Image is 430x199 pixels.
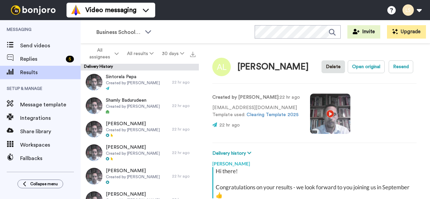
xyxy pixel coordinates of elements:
span: Business School 2025 [96,28,141,36]
img: vm-color.svg [71,5,81,15]
span: Created by [PERSON_NAME] [106,174,160,180]
span: Replies [20,55,63,63]
button: Delete [321,60,345,73]
span: Collapse menu [30,181,58,187]
button: Export all results that match these filters now. [188,49,198,59]
a: Clearing Template 2025 [247,112,299,117]
span: Fallbacks [20,154,81,162]
img: 5363857c-9627-4d3a-9065-ce93b00a4dca-thumb.jpg [86,168,102,185]
div: [PERSON_NAME] [212,157,417,167]
span: Share library [20,128,81,136]
span: Sintorela Pepa [106,73,160,80]
img: f0386a85-c130-4c63-af47-a1619d31d373-thumb.jpg [86,121,102,138]
button: Invite [347,25,380,39]
p: : 22 hr ago [212,94,300,101]
span: [PERSON_NAME] [106,191,160,198]
a: Shamly BadurudeenCreated by [PERSON_NAME]22 hr ago [81,94,199,117]
img: bj-logo-header-white.svg [8,5,58,15]
div: 22 hr ago [172,80,196,85]
span: Send videos [20,42,81,50]
img: fd65022b-199a-4768-a9c1-fade2b31a7fa-thumb.jpg [86,97,102,114]
div: 5 [66,56,74,62]
span: [PERSON_NAME] [106,144,160,151]
a: [PERSON_NAME]Created by [PERSON_NAME]22 hr ago [81,141,199,164]
button: 30 days [158,48,188,60]
button: All results [123,48,158,60]
span: Created by [PERSON_NAME] [106,104,160,109]
a: Sintorela PepaCreated by [PERSON_NAME]22 hr ago [81,70,199,94]
img: export.svg [190,52,196,57]
span: [PERSON_NAME] [106,120,160,127]
button: Upgrade [387,25,426,39]
p: [EMAIL_ADDRESS][DOMAIN_NAME] Template used: [212,104,300,118]
button: Open original [348,60,385,73]
div: [PERSON_NAME] [238,62,309,72]
div: 22 hr ago [172,127,196,132]
span: Results [20,68,81,77]
div: 22 hr ago [172,103,196,108]
button: Resend [389,60,413,73]
span: Created by [PERSON_NAME] [106,127,160,133]
span: Message template [20,101,81,109]
span: Created by [PERSON_NAME] [106,80,160,86]
span: Workspaces [20,141,81,149]
span: Integrations [20,114,81,122]
span: [PERSON_NAME] [106,167,160,174]
div: 22 hr ago [172,150,196,155]
button: Collapse menu [17,180,63,188]
span: 22 hr ago [219,123,240,128]
img: c0ed8156-289b-4fc9-9380-8eb793a09df9-thumb.jpg [86,74,102,91]
div: 22 hr ago [172,173,196,179]
div: Delivery History [81,64,199,70]
span: Shamly Badurudeen [106,97,160,104]
span: Video messaging [85,5,136,15]
strong: Created by [PERSON_NAME] [212,95,278,100]
button: Delivery history [212,150,253,157]
span: Created by [PERSON_NAME] [106,151,160,156]
img: af817fe6-4de1-4f3f-84fe-d3650af0a826-thumb.jpg [86,144,102,161]
button: All assignees [82,44,123,63]
span: All assignees [86,47,113,60]
a: [PERSON_NAME]Created by [PERSON_NAME]22 hr ago [81,117,199,141]
img: Image of Andrew Lariviere [212,58,231,76]
a: [PERSON_NAME]Created by [PERSON_NAME]22 hr ago [81,164,199,188]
